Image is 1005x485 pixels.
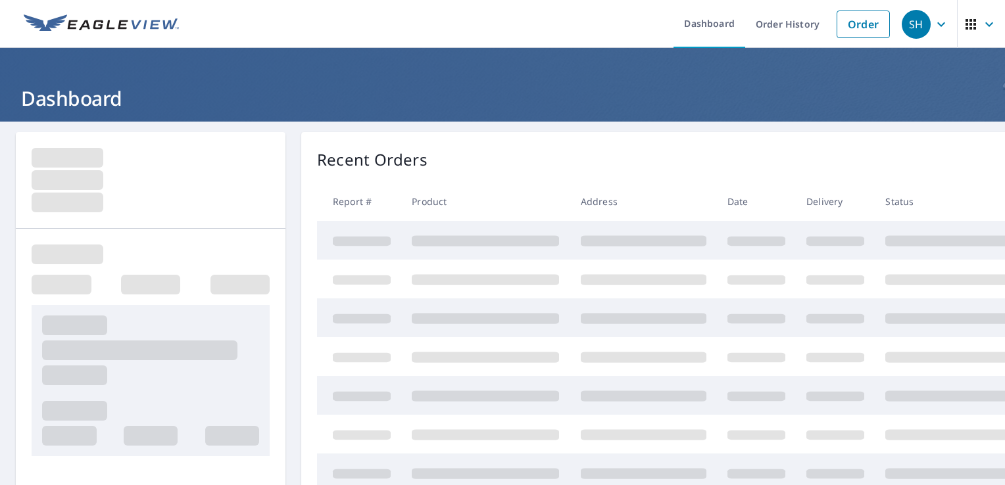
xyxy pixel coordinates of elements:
[902,10,931,39] div: SH
[837,11,890,38] a: Order
[16,85,989,112] h1: Dashboard
[401,182,570,221] th: Product
[317,148,428,172] p: Recent Orders
[24,14,179,34] img: EV Logo
[317,182,401,221] th: Report #
[796,182,875,221] th: Delivery
[570,182,717,221] th: Address
[717,182,796,221] th: Date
